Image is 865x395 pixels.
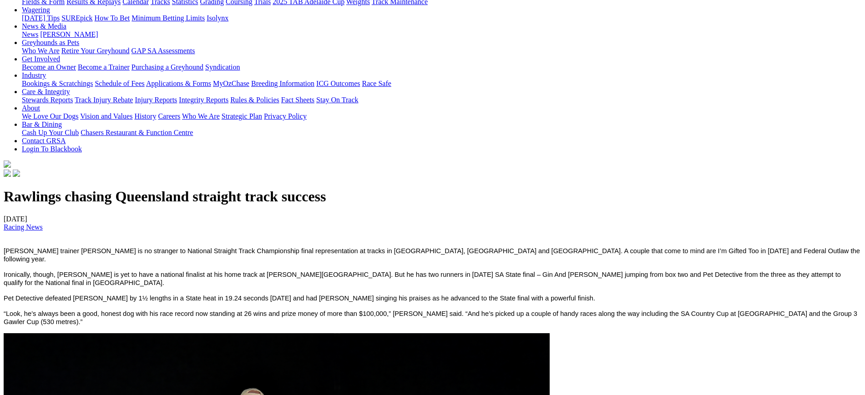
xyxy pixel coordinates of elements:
a: Privacy Policy [264,112,307,120]
a: Isolynx [207,14,228,22]
div: Get Involved [22,63,861,71]
a: Greyhounds as Pets [22,39,79,46]
a: MyOzChase [213,80,249,87]
a: Syndication [205,63,240,71]
a: We Love Our Dogs [22,112,78,120]
a: Become an Owner [22,63,76,71]
a: Bar & Dining [22,120,62,128]
h1: Rawlings chasing Queensland straight track success [4,188,861,205]
a: ICG Outcomes [316,80,360,87]
a: Strategic Plan [222,112,262,120]
a: Retire Your Greyhound [61,47,130,55]
a: News & Media [22,22,66,30]
img: facebook.svg [4,170,11,177]
a: Who We Are [22,47,60,55]
a: About [22,104,40,112]
a: Rules & Policies [230,96,279,104]
a: Industry [22,71,46,79]
span: [PERSON_NAME] trainer [PERSON_NAME] is no stranger to National Straight Track Championship final ... [4,247,860,263]
a: Care & Integrity [22,88,70,95]
span: Ironically, though, [PERSON_NAME] is yet to have a national finalist at his home track at [PERSON... [4,271,841,286]
span: [DATE] [4,215,43,231]
div: Care & Integrity [22,96,861,104]
a: Injury Reports [135,96,177,104]
div: Greyhounds as Pets [22,47,861,55]
a: Applications & Forms [146,80,211,87]
a: Integrity Reports [179,96,228,104]
a: History [134,112,156,120]
a: GAP SA Assessments [132,47,195,55]
a: Become a Trainer [78,63,130,71]
div: About [22,112,861,120]
a: [DATE] Tips [22,14,60,22]
div: Wagering [22,14,861,22]
a: Race Safe [362,80,391,87]
a: Careers [158,112,180,120]
a: Schedule of Fees [95,80,144,87]
div: Industry [22,80,861,88]
a: Contact GRSA [22,137,66,145]
a: SUREpick [61,14,92,22]
div: News & Media [22,30,861,39]
a: [PERSON_NAME] [40,30,98,38]
span: “Look, he’s always been a good, honest dog with his race record now standing at 26 wins and prize... [4,310,857,325]
a: Cash Up Your Club [22,129,79,136]
img: twitter.svg [13,170,20,177]
a: Racing News [4,223,43,231]
a: Login To Blackbook [22,145,82,153]
a: Vision and Values [80,112,132,120]
a: Minimum Betting Limits [132,14,205,22]
img: logo-grsa-white.png [4,160,11,168]
a: Purchasing a Greyhound [132,63,203,71]
div: Bar & Dining [22,129,861,137]
a: Stay On Track [316,96,358,104]
a: Bookings & Scratchings [22,80,93,87]
a: Chasers Restaurant & Function Centre [81,129,193,136]
a: Who We Are [182,112,220,120]
a: Fact Sheets [281,96,314,104]
a: Get Involved [22,55,60,63]
a: News [22,30,38,38]
a: Stewards Reports [22,96,73,104]
a: Breeding Information [251,80,314,87]
span: Pet Detective defeated [PERSON_NAME] by 1½ lengths in a State heat in 19.24 seconds [DATE] and ha... [4,295,595,302]
a: Wagering [22,6,50,14]
a: Track Injury Rebate [75,96,133,104]
a: How To Bet [95,14,130,22]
